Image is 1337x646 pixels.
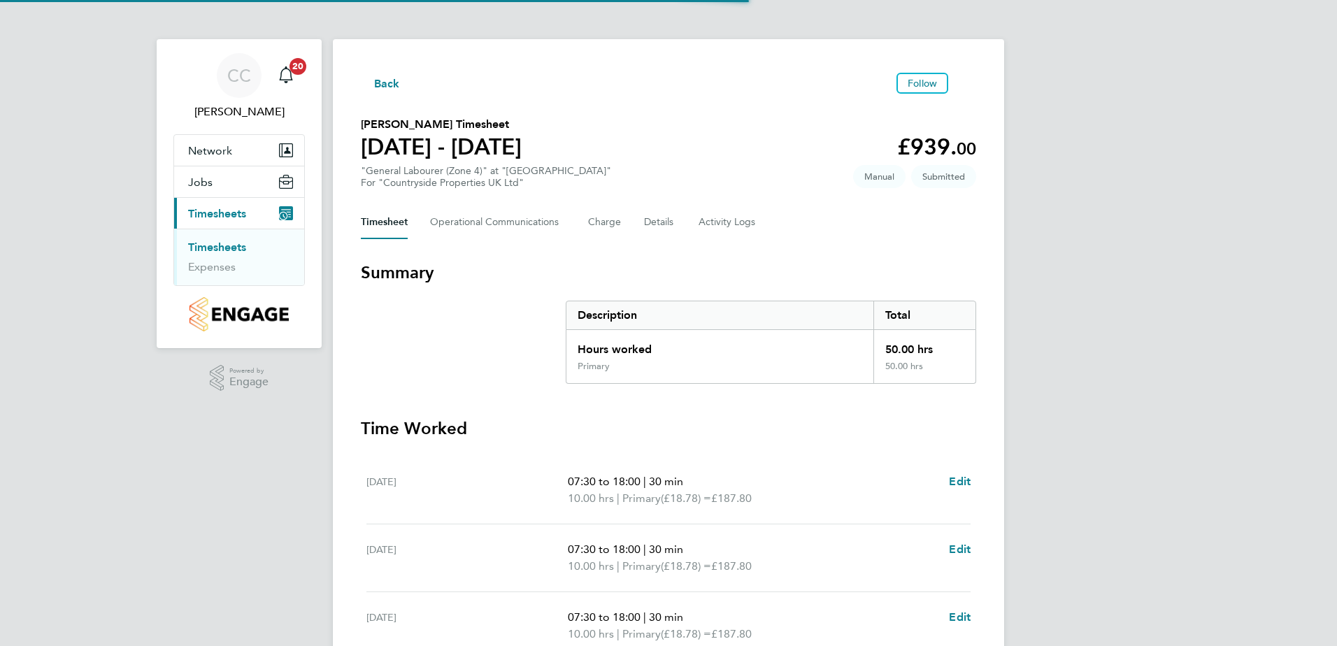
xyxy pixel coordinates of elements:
[568,491,614,505] span: 10.00 hrs
[361,133,522,161] h1: [DATE] - [DATE]
[949,609,971,626] a: Edit
[873,330,975,361] div: 50.00 hrs
[366,609,568,643] div: [DATE]
[229,376,269,388] span: Engage
[157,39,322,348] nav: Main navigation
[174,229,304,285] div: Timesheets
[566,301,976,384] div: Summary
[949,543,971,556] span: Edit
[643,475,646,488] span: |
[711,491,752,505] span: £187.80
[661,627,711,640] span: (£18.78) =
[361,165,611,189] div: "General Labourer (Zone 4)" at "[GEOGRAPHIC_DATA]"
[957,138,976,159] span: 00
[643,610,646,624] span: |
[289,58,306,75] span: 20
[649,475,683,488] span: 30 min
[173,103,305,120] span: Charlie Cousens
[210,365,269,392] a: Powered byEngage
[568,475,641,488] span: 07:30 to 18:00
[174,135,304,166] button: Network
[188,144,232,157] span: Network
[374,76,400,92] span: Back
[622,626,661,643] span: Primary
[622,490,661,507] span: Primary
[361,417,976,440] h3: Time Worked
[366,473,568,507] div: [DATE]
[578,361,610,372] div: Primary
[568,610,641,624] span: 07:30 to 18:00
[949,541,971,558] a: Edit
[954,80,976,87] button: Timesheets Menu
[911,165,976,188] span: This timesheet is Submitted.
[661,559,711,573] span: (£18.78) =
[617,491,620,505] span: |
[566,330,873,361] div: Hours worked
[188,260,236,273] a: Expenses
[873,301,975,329] div: Total
[430,206,566,239] button: Operational Communications
[361,116,522,133] h2: [PERSON_NAME] Timesheet
[949,473,971,490] a: Edit
[229,365,269,377] span: Powered by
[897,134,976,160] app-decimal: £939.
[661,491,711,505] span: (£18.78) =
[949,475,971,488] span: Edit
[361,206,408,239] button: Timesheet
[644,206,676,239] button: Details
[649,610,683,624] span: 30 min
[190,297,288,331] img: countryside-properties-logo-retina.png
[227,66,251,85] span: CC
[908,77,937,89] span: Follow
[643,543,646,556] span: |
[617,559,620,573] span: |
[873,361,975,383] div: 50.00 hrs
[896,73,948,94] button: Follow
[272,53,300,98] a: 20
[361,74,400,92] button: Back
[711,627,752,640] span: £187.80
[711,559,752,573] span: £187.80
[174,198,304,229] button: Timesheets
[622,558,661,575] span: Primary
[588,206,622,239] button: Charge
[949,610,971,624] span: Edit
[173,297,305,331] a: Go to home page
[699,206,757,239] button: Activity Logs
[568,559,614,573] span: 10.00 hrs
[188,175,213,189] span: Jobs
[188,207,246,220] span: Timesheets
[617,627,620,640] span: |
[366,541,568,575] div: [DATE]
[568,543,641,556] span: 07:30 to 18:00
[361,261,976,284] h3: Summary
[649,543,683,556] span: 30 min
[568,627,614,640] span: 10.00 hrs
[174,166,304,197] button: Jobs
[173,53,305,120] a: CC[PERSON_NAME]
[566,301,873,329] div: Description
[853,165,906,188] span: This timesheet was manually created.
[188,241,246,254] a: Timesheets
[361,177,611,189] div: For "Countryside Properties UK Ltd"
